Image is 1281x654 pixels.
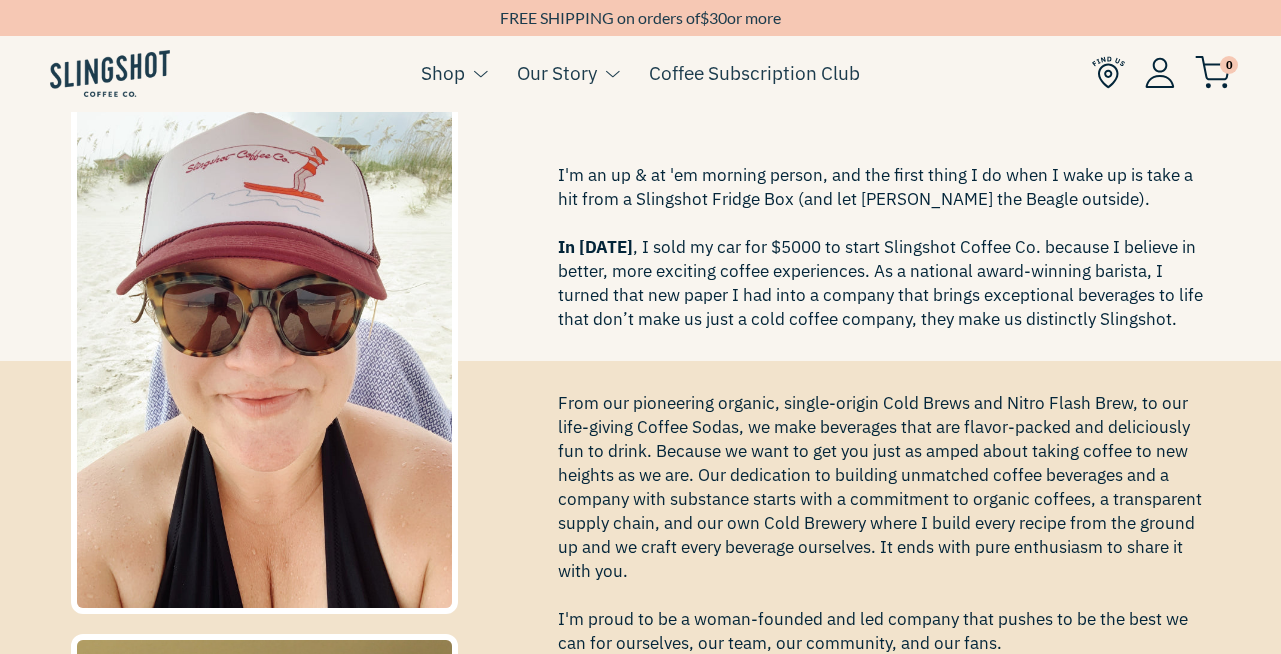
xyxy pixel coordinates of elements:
a: Shop [421,58,465,88]
img: Find Us [1092,56,1125,89]
span: $ [700,8,709,27]
a: Coffee Subscription Club [649,58,860,88]
a: 0 [1195,61,1231,85]
img: Account [1145,57,1175,88]
a: Our Story [517,58,597,88]
span: I'm an up & at 'em morning person, and the first thing I do when I wake up is take a hit from a S... [558,163,1211,331]
img: cart [1195,56,1231,89]
img: jenny-1635967602210_376x.jpg [71,71,459,614]
span: 30 [709,8,727,27]
span: In [DATE] [558,236,633,258]
span: 0 [1220,56,1238,74]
